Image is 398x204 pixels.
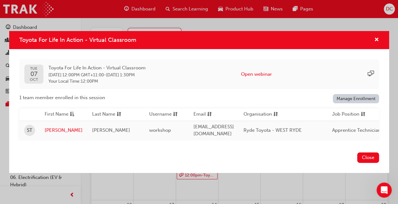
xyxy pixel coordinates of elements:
[19,94,105,101] span: 1 team member enrolled in this session
[149,111,172,118] span: Username
[30,78,38,82] span: OCT
[70,111,74,118] span: asc-icon
[193,111,228,118] button: Emailsorting-icon
[48,79,146,84] span: Your Local Time : 12:00PM
[374,37,379,43] span: cross-icon
[243,127,302,133] span: Ryde Toyota - WEST RYDE
[193,111,206,118] span: Email
[368,71,374,78] span: sessionType_ONLINE_URL-icon
[273,111,278,118] span: sorting-icon
[332,111,359,118] span: Job Position
[243,111,278,118] button: Organisationsorting-icon
[173,111,178,118] span: sorting-icon
[333,94,379,103] a: Manage Enrollment
[357,152,379,163] button: Close
[92,111,115,118] span: Last Name
[45,111,68,118] span: First Name
[48,64,146,84] div: -
[361,111,365,118] span: sorting-icon
[207,111,212,118] span: sorting-icon
[19,36,136,43] span: Toyota For Life In Action - Virtual Classroom
[30,71,38,77] span: 07
[149,111,184,118] button: Usernamesorting-icon
[241,71,272,78] button: Open webinar
[117,111,121,118] span: sorting-icon
[332,111,367,118] button: Job Positionsorting-icon
[243,111,272,118] span: Organisation
[149,127,171,133] span: workshop
[45,111,79,118] button: First Nameasc-icon
[374,36,379,44] button: cross-icon
[106,72,135,78] span: 07 Oct 2025 1:30PM
[9,31,389,173] div: Toyota For Life In Action - Virtual Classroom
[48,72,104,78] span: 07 Oct 2025 12:00PM GMT+11:00
[30,67,38,71] span: TUE
[92,127,130,133] span: [PERSON_NAME]
[376,182,392,198] iframe: Intercom live chat
[45,127,83,134] a: [PERSON_NAME]
[27,127,32,134] span: ST
[92,111,127,118] button: Last Namesorting-icon
[193,124,234,137] span: [EMAIL_ADDRESS][DOMAIN_NAME]
[48,64,146,72] span: Toyota For Life In Action - Virtual Classroom
[332,127,381,133] span: Apprentice Technician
